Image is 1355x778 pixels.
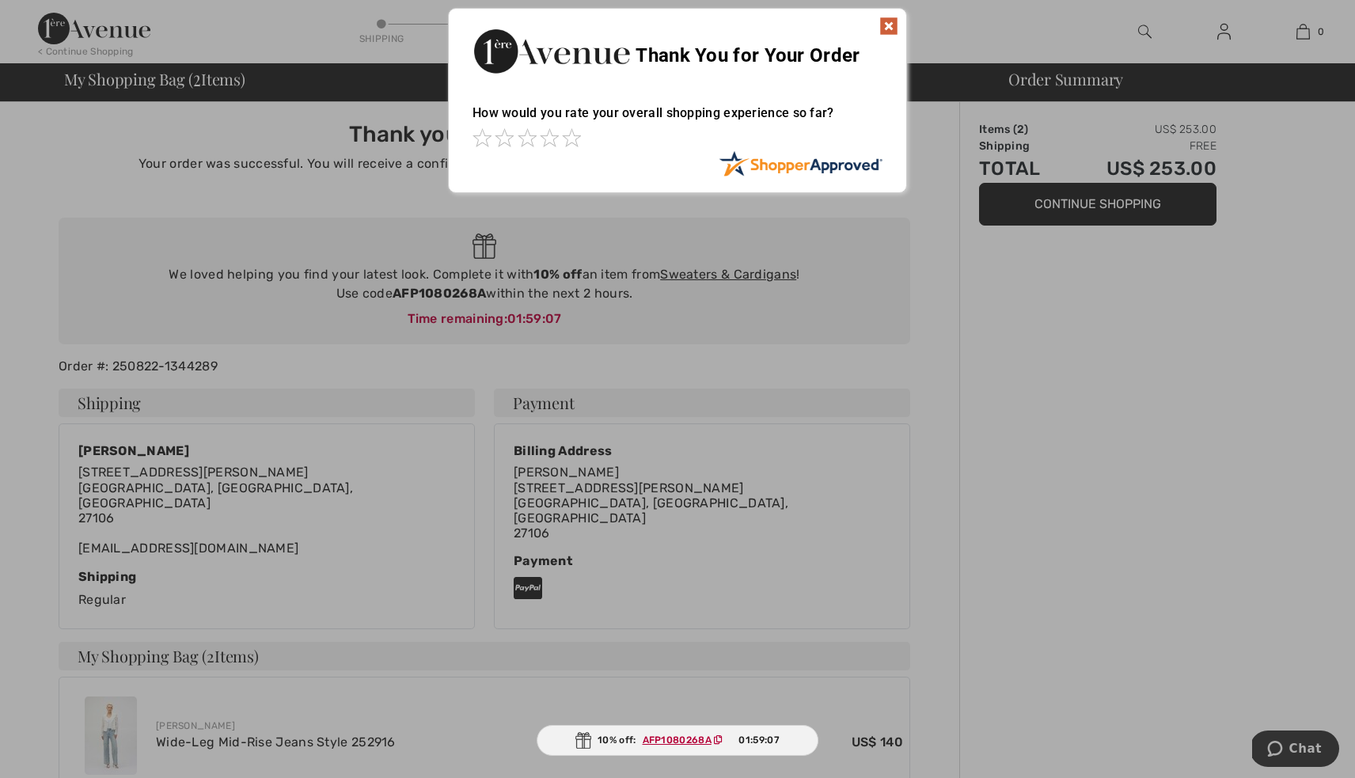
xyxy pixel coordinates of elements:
[473,89,882,150] div: How would you rate your overall shopping experience so far?
[37,11,70,25] span: Chat
[575,732,591,749] img: Gift.svg
[636,44,860,66] span: Thank You for Your Order
[643,734,712,746] ins: AFP1080268A
[738,733,779,747] span: 01:59:07
[537,725,818,756] div: 10% off:
[473,25,631,78] img: Thank You for Your Order
[879,17,898,36] img: x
